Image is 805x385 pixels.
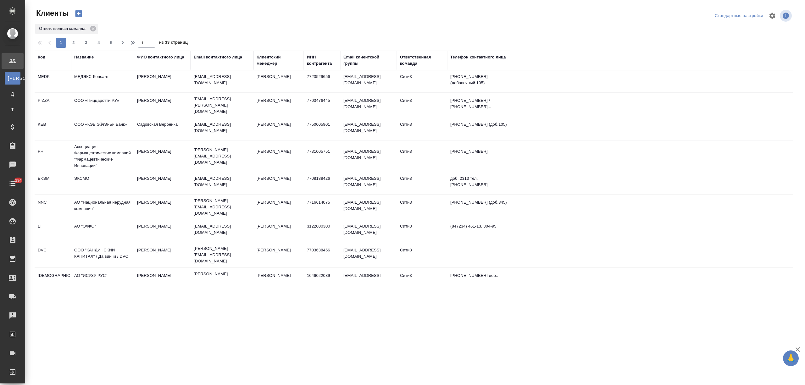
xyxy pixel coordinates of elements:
button: 5 [106,38,116,48]
td: 7703638456 [304,244,340,266]
td: [PERSON_NAME] [134,196,191,218]
td: [PERSON_NAME] [253,244,304,266]
td: ЭКСМО [71,172,134,194]
td: [PERSON_NAME] [253,70,304,92]
td: Сити3 [397,172,447,194]
span: 🙏 [786,352,796,365]
td: АО "Национальная нерудная компания" [71,196,134,218]
p: доб. 2313 тел. [PHONE_NUMBER] [450,175,507,188]
td: 3122000300 [304,220,340,242]
td: [PERSON_NAME] [134,145,191,167]
td: [EMAIL_ADDRESS][DOMAIN_NAME] [340,118,397,140]
div: Телефон контактного лица [450,54,506,60]
td: 7750005901 [304,118,340,140]
td: [PERSON_NAME] [253,94,304,116]
td: [PERSON_NAME] [253,196,304,218]
span: Т [8,107,17,113]
td: ООО «КЭБ ЭйчЭнБи Банк» [71,118,134,140]
td: 7708188426 [304,172,340,194]
td: [EMAIL_ADDRESS][DOMAIN_NAME] [340,70,397,92]
td: [PERSON_NAME] [134,172,191,194]
td: PHI [35,145,71,167]
td: Садовская Вероника [134,118,191,140]
p: (847234) 461-13, 304-95 [450,223,507,229]
div: Ответственная команда [35,24,98,34]
td: [EMAIL_ADDRESS][DOMAIN_NAME] [340,94,397,116]
p: [PHONE_NUMBER] доб.: 5514 [450,272,507,285]
td: [PERSON_NAME] [253,172,304,194]
td: [EMAIL_ADDRESS][DOMAIN_NAME] [340,220,397,242]
td: АО "ИСУЗУ РУС" [71,269,134,291]
td: KEB [35,118,71,140]
p: [PHONE_NUMBER] (доб.345) [450,199,507,206]
p: [PERSON_NAME][EMAIL_ADDRESS][DOMAIN_NAME] [194,245,250,264]
div: Email контактного лица [194,54,242,60]
td: 7716614075 [304,196,340,218]
p: [EMAIL_ADDRESS][DOMAIN_NAME] [194,223,250,236]
td: Сити3 [397,244,447,266]
td: ООО "КАНДИНСКИЙ КАПИТАЛ" / Да винчи / DVC [71,244,134,266]
p: [EMAIL_ADDRESS][DOMAIN_NAME] [194,175,250,188]
div: split button [713,11,765,21]
button: Создать [71,8,86,19]
td: Сити3 [397,70,447,92]
td: [PERSON_NAME] [134,244,191,266]
div: ФИО контактного лица [137,54,184,60]
td: [PERSON_NAME] [253,269,304,291]
p: [PHONE_NUMBER] (добавочный 105) [450,74,507,86]
td: [PERSON_NAME] [253,220,304,242]
td: DVC [35,244,71,266]
button: 4 [94,38,104,48]
span: из 33 страниц [159,39,188,48]
p: [EMAIL_ADDRESS][DOMAIN_NAME] [194,121,250,134]
span: Настроить таблицу [765,8,780,23]
button: 🙏 [783,350,799,366]
p: [EMAIL_ADDRESS][DOMAIN_NAME] [194,74,250,86]
div: Email клиентской группы [343,54,394,67]
span: Клиенты [35,8,69,18]
td: Ассоциация Фармацевтических компаний "Фармацевтические Инновации" [71,140,134,172]
td: [PERSON_NAME] [134,94,191,116]
p: [PERSON_NAME][EMAIL_ADDRESS][DOMAIN_NAME] [194,147,250,166]
td: 7731005751 [304,145,340,167]
td: [EMAIL_ADDRESS][DOMAIN_NAME] [340,145,397,167]
td: MEDK [35,70,71,92]
button: 2 [69,38,79,48]
p: [PERSON_NAME][EMAIL_ADDRESS][DOMAIN_NAME] [194,198,250,217]
td: [DEMOGRAPHIC_DATA] [35,269,71,291]
td: PIZZA [35,94,71,116]
span: 4 [94,40,104,46]
div: Ответственная команда [400,54,444,67]
p: [PHONE_NUMBER] (доб.105) [450,121,507,128]
td: Сити3 [397,145,447,167]
button: 3 [81,38,91,48]
td: [EMAIL_ADDRESS][DOMAIN_NAME] [340,244,397,266]
td: EKSM [35,172,71,194]
td: [PERSON_NAME] [134,269,191,291]
p: [PERSON_NAME][EMAIL_ADDRESS][DOMAIN_NAME] [194,271,250,290]
div: Название [74,54,94,60]
span: [PERSON_NAME] [8,75,17,81]
td: ООО «Пиццаротти РУ» [71,94,134,116]
a: Т [5,103,20,116]
td: Сити3 [397,94,447,116]
td: [PERSON_NAME] [253,145,304,167]
div: Клиентский менеджер [257,54,301,67]
span: 234 [11,177,25,184]
td: 7723529656 [304,70,340,92]
td: [PERSON_NAME] [253,118,304,140]
a: 234 [2,176,24,191]
p: [EMAIL_ADDRESS][PERSON_NAME][DOMAIN_NAME] [194,96,250,115]
td: 7703476445 [304,94,340,116]
span: Д [8,91,17,97]
td: 1646022089 [304,269,340,291]
div: ИНН контрагента [307,54,337,67]
td: [EMAIL_ADDRESS][DOMAIN_NAME] [340,172,397,194]
td: МЕДЭКС-Консалт [71,70,134,92]
div: Код [38,54,45,60]
td: Сити3 [397,269,447,291]
span: 5 [106,40,116,46]
td: [EMAIL_ADDRESS][DOMAIN_NAME] [340,196,397,218]
td: Сити3 [397,220,447,242]
td: [EMAIL_ADDRESS][DOMAIN_NAME] [340,269,397,291]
